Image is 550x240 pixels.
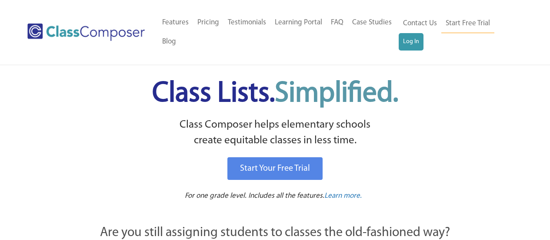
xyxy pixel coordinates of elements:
[327,13,348,32] a: FAQ
[185,192,324,199] span: For one grade level. Includes all the features.
[441,14,494,34] a: Start Free Trial
[240,164,310,173] span: Start Your Free Trial
[399,33,423,51] a: Log In
[152,80,398,108] span: Class Lists.
[399,14,516,51] nav: Header Menu
[270,13,327,32] a: Learning Portal
[158,13,399,51] nav: Header Menu
[227,157,323,180] a: Start Your Free Trial
[158,13,193,32] a: Features
[52,117,498,149] p: Class Composer helps elementary schools create equitable classes in less time.
[324,191,362,202] a: Learn more.
[324,192,362,199] span: Learn more.
[158,32,180,51] a: Blog
[348,13,396,32] a: Case Studies
[27,24,145,41] img: Class Composer
[193,13,223,32] a: Pricing
[399,14,441,33] a: Contact Us
[275,80,398,108] span: Simplified.
[223,13,270,32] a: Testimonials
